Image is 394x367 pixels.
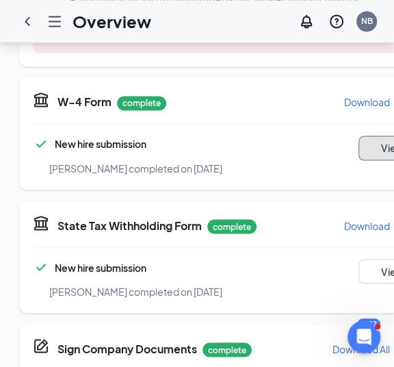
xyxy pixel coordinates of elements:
[55,261,146,273] span: New hire submission
[19,13,36,29] svg: ChevronLeft
[347,320,380,353] iframe: Intercom live chat
[343,214,391,236] button: Download
[49,162,222,174] span: [PERSON_NAME] completed on [DATE]
[73,10,151,33] h1: Overview
[33,214,49,231] svg: TaxGovernmentIcon
[361,15,373,27] div: NB
[332,342,390,355] p: Download All
[33,91,49,107] svg: TaxGovernmentIcon
[33,136,49,152] svg: Checkmark
[33,338,49,354] svg: CompanyDocumentIcon
[344,218,390,232] p: Download
[344,95,390,109] p: Download
[328,13,345,29] svg: QuestionInfo
[357,318,380,330] div: 2282
[49,285,222,297] span: [PERSON_NAME] completed on [DATE]
[55,138,146,150] span: New hire submission
[57,218,202,233] h5: State Tax Withholding Form
[343,91,391,113] button: Download
[57,94,111,110] h5: W-4 Form
[202,342,252,357] p: complete
[117,96,166,110] p: complete
[298,13,315,29] svg: Notifications
[57,341,197,356] h5: Sign Company Documents
[332,338,391,359] button: Download All
[207,219,257,233] p: complete
[33,259,49,275] svg: Checkmark
[47,13,63,29] svg: Hamburger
